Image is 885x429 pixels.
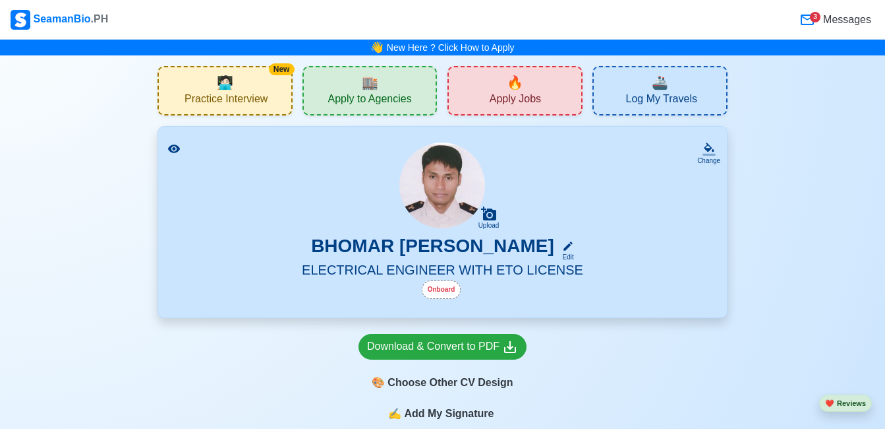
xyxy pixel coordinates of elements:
[697,156,720,166] div: Change
[185,92,268,109] span: Practice Interview
[387,42,515,53] a: New Here ? Click How to Apply
[507,73,523,92] span: new
[358,370,527,395] div: Choose Other CV Design
[11,10,108,30] div: SeamanBio
[358,334,527,360] a: Download & Convert to PDF
[652,73,668,92] span: travel
[401,406,496,422] span: Add My Signature
[367,339,518,355] div: Download & Convert to PDF
[490,92,541,109] span: Apply Jobs
[810,12,820,22] div: 3
[174,262,711,280] h5: ELECTRICAL ENGINEER WITH ETO LICENSE
[820,12,871,28] span: Messages
[825,399,834,407] span: heart
[372,375,385,391] span: paint
[91,13,109,24] span: .PH
[625,92,697,109] span: Log My Travels
[217,73,233,92] span: interview
[269,63,295,75] div: New
[478,222,500,230] div: Upload
[362,73,378,92] span: agencies
[311,235,554,262] h3: BHOMAR [PERSON_NAME]
[557,252,574,262] div: Edit
[388,406,401,422] span: sign
[422,280,461,299] div: Onboard
[367,37,387,57] span: bell
[819,395,872,412] button: heartReviews
[328,92,411,109] span: Apply to Agencies
[11,10,30,30] img: Logo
